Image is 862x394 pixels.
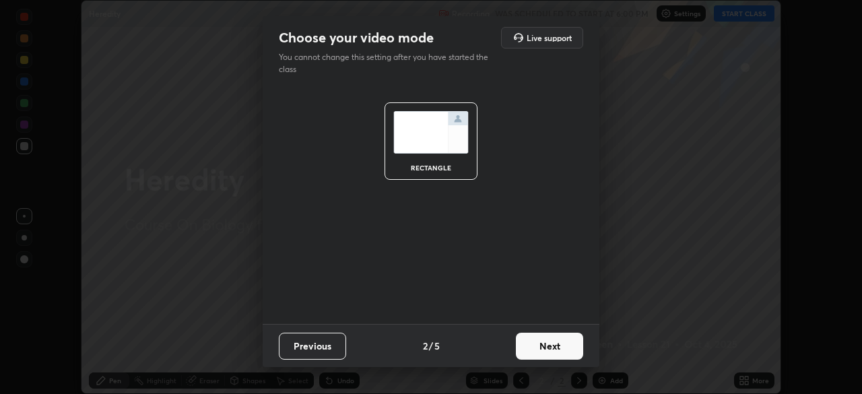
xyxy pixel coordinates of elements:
[527,34,572,42] h5: Live support
[434,339,440,353] h4: 5
[423,339,428,353] h4: 2
[279,29,434,46] h2: Choose your video mode
[404,164,458,171] div: rectangle
[429,339,433,353] h4: /
[279,333,346,360] button: Previous
[393,111,469,154] img: normalScreenIcon.ae25ed63.svg
[279,51,497,75] p: You cannot change this setting after you have started the class
[516,333,583,360] button: Next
